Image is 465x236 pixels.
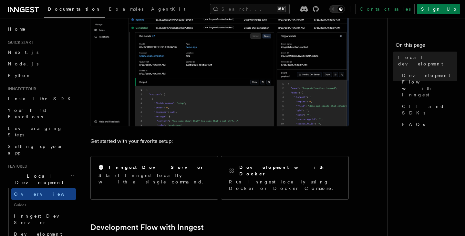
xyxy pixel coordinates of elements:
a: Your first Functions [5,104,76,123]
span: Inngest tour [5,86,36,92]
h2: Development with Docker [239,164,341,177]
button: Toggle dark mode [329,5,345,13]
a: Node.js [5,58,76,70]
span: FAQs [402,121,425,128]
span: Home [8,26,26,32]
a: Overview [11,188,76,200]
a: Local development [396,52,457,70]
a: Development with DockerRun Inngest locally using Docker or Docker Compose. [221,156,349,200]
span: AgentKit [151,6,185,12]
a: Documentation [44,2,105,18]
span: Python [8,73,31,78]
span: Documentation [48,6,101,12]
p: Start Inngest locally with a single command. [98,172,210,185]
a: Examples [105,2,147,17]
a: CLI and SDKs [399,101,457,119]
a: Inngest Dev Server [11,210,76,228]
span: Features [5,164,27,169]
h4: On this page [396,41,457,52]
span: Node.js [8,61,38,66]
span: Overview [14,192,80,197]
a: Next.js [5,46,76,58]
a: FAQs [399,119,457,130]
span: Development Flow with Inngest [402,72,457,98]
button: Search...⌘K [210,4,290,14]
a: Python [5,70,76,81]
p: Get started with your favorite setup: [90,137,349,146]
span: CLI and SDKs [402,103,457,116]
h2: Inngest Dev Server [109,164,204,171]
span: Examples [109,6,143,12]
span: Local development [398,54,457,67]
kbd: ⌘K [277,6,286,12]
span: Next.js [8,50,38,55]
span: Setting up your app [8,144,63,155]
a: Home [5,23,76,35]
p: Run Inngest locally using Docker or Docker Compose. [229,179,341,192]
span: Guides [11,200,76,210]
a: Leveraging Steps [5,123,76,141]
span: Your first Functions [8,108,46,119]
a: Contact sales [356,4,415,14]
a: Inngest Dev ServerStart Inngest locally with a single command. [90,156,218,200]
a: Development Flow with Inngest [399,70,457,101]
span: Leveraging Steps [8,126,62,137]
a: Setting up your app [5,141,76,159]
a: Development Flow with Inngest [90,223,204,232]
a: Install the SDK [5,93,76,104]
span: Install the SDK [8,96,75,101]
button: Local Development [5,170,76,188]
span: Quick start [5,40,33,45]
span: Local Development [5,173,70,186]
a: Sign Up [417,4,460,14]
a: AgentKit [147,2,189,17]
span: Inngest Dev Server [14,213,69,225]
